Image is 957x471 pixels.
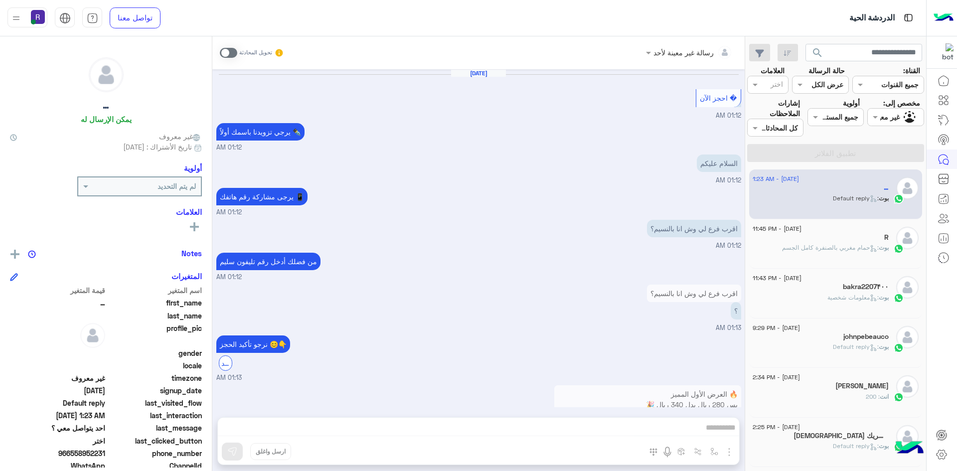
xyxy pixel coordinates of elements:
[716,242,741,249] span: 01:12 AM
[894,392,904,402] img: WhatsApp
[171,272,202,281] h6: المتغيرات
[10,250,19,259] img: add
[107,285,202,296] span: اسم المتغير
[896,326,919,348] img: defaultAdmin.png
[808,65,845,76] label: حالة الرسالة
[59,12,71,24] img: tab
[879,194,889,202] span: بوت
[10,461,105,471] span: 2
[894,343,904,353] img: WhatsApp
[866,393,880,400] span: 200
[216,188,308,205] p: 23/8/2025, 1:12 AM
[107,348,202,358] span: gender
[833,194,879,202] span: : Default reply
[216,253,320,270] p: 23/8/2025, 1:12 AM
[753,174,799,183] span: [DATE] - 1:23 AM
[753,274,801,283] span: [DATE] - 11:43 PM
[896,227,919,249] img: defaultAdmin.png
[216,123,305,141] p: 23/8/2025, 1:12 AM
[10,398,105,408] span: Default reply
[833,343,879,350] span: : Default reply
[107,373,202,383] span: timezone
[103,100,109,111] h5: …
[10,12,22,24] img: profile
[216,273,242,282] span: 01:12 AM
[250,443,291,460] button: ارسل واغلق
[10,207,202,216] h6: العلامات
[107,311,202,321] span: last_name
[892,431,927,466] img: hulul-logo.png
[700,94,737,102] span: � احجز الآن
[902,11,915,24] img: tab
[451,70,506,77] h6: [DATE]
[107,448,202,459] span: phone_number
[107,298,202,308] span: first_name
[771,79,785,92] div: اختر
[896,425,919,448] img: defaultAdmin.png
[894,244,904,254] img: WhatsApp
[849,11,895,25] p: الدردشة الحية
[10,373,105,383] span: غير معروف
[879,244,889,251] span: بوت
[107,385,202,396] span: signup_date
[761,65,785,76] label: العلامات
[835,382,889,390] h5: Pasha
[934,7,954,28] img: Logo
[81,115,132,124] h6: يمكن الإرسال له
[82,7,102,28] a: tab
[10,298,105,308] span: …
[647,220,741,237] p: 23/8/2025, 1:12 AM
[219,355,232,371] div: تأكيد
[107,398,202,408] span: last_visited_flow
[879,343,889,350] span: بوت
[843,283,889,291] h5: bakra2207۴۰۰
[28,250,36,258] img: notes
[843,332,889,341] h5: johnpebeauco
[10,360,105,371] span: null
[936,43,954,61] img: 322853014244696
[753,323,800,332] span: [DATE] - 9:29 PM
[753,423,800,432] span: [DATE] - 2:25 PM
[753,373,800,382] span: [DATE] - 2:34 PM
[880,393,889,400] span: انت
[716,112,741,119] span: 01:12 AM
[884,183,889,192] h5: …
[107,410,202,421] span: last_interaction
[184,163,202,172] h6: أولوية
[903,65,920,76] label: القناة:
[747,144,924,162] button: تطبيق الفلاتر
[794,432,889,440] h5: لاإله إلاالله وحده لاشريك
[716,324,741,331] span: 01:13 AM
[731,302,741,319] p: 23/8/2025, 1:13 AM
[181,249,202,258] h6: Notes
[896,177,919,199] img: defaultAdmin.png
[894,194,904,204] img: WhatsApp
[10,348,105,358] span: null
[883,98,920,108] label: مخصص إلى:
[80,323,105,348] img: defaultAdmin.png
[10,423,105,433] span: احد يتواصل معي ؟
[879,294,889,301] span: بوت
[896,276,919,299] img: defaultAdmin.png
[110,7,160,28] a: تواصل معنا
[884,233,889,242] h5: R
[10,436,105,446] span: اختر
[31,10,45,24] img: userImage
[87,12,98,24] img: tab
[811,47,823,59] span: search
[216,208,242,217] span: 01:12 AM
[107,323,202,346] span: profile_pic
[107,436,202,446] span: last_clicked_button
[216,143,242,153] span: 01:12 AM
[647,285,741,302] p: 23/8/2025, 1:13 AM
[747,98,800,119] label: إشارات الملاحظات
[239,49,272,57] small: تحويل المحادثة
[216,335,290,353] p: 23/8/2025, 1:13 AM
[697,155,741,172] p: 23/8/2025, 1:12 AM
[159,131,202,142] span: غير معروف
[107,461,202,471] span: ChannelId
[896,375,919,398] img: defaultAdmin.png
[123,142,192,152] span: تاريخ الأشتراك : [DATE]
[10,448,105,459] span: 966558952231
[107,423,202,433] span: last_message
